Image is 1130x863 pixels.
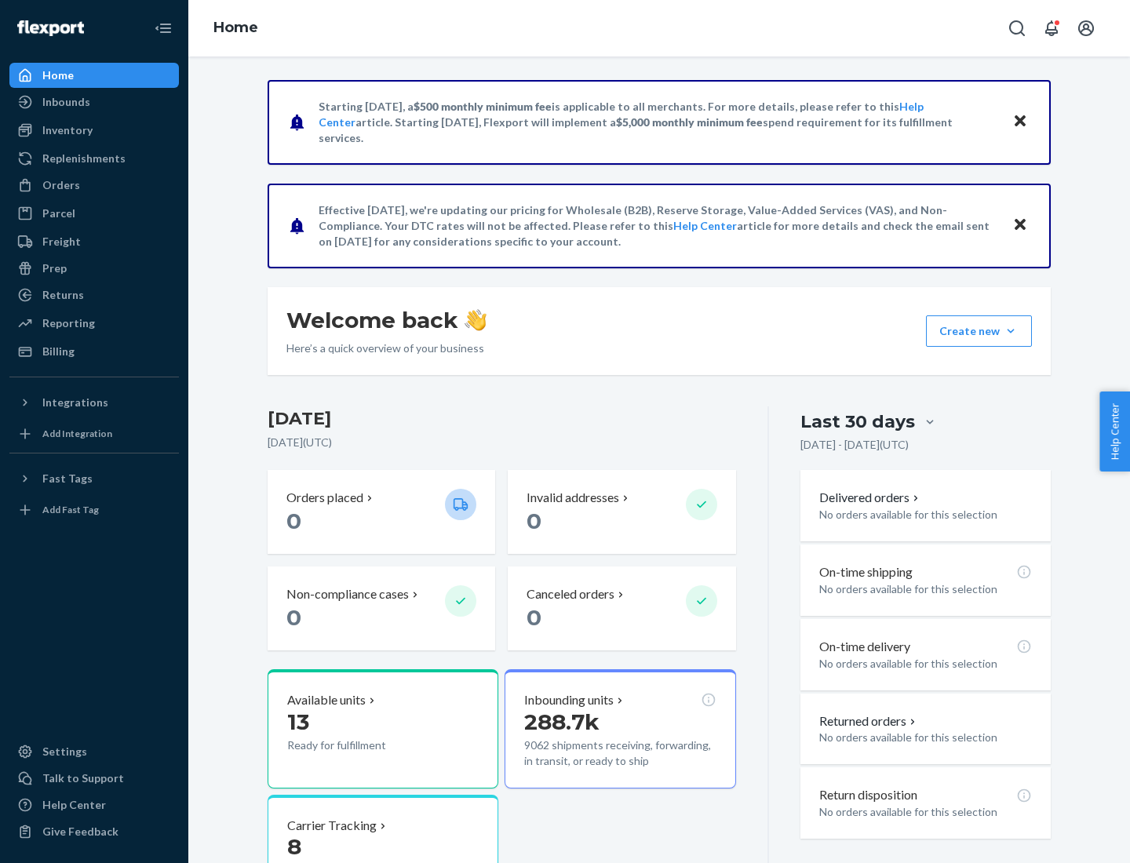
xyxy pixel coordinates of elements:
[286,340,487,356] p: Here’s a quick overview of your business
[9,311,179,336] a: Reporting
[1070,13,1102,44] button: Open account menu
[9,421,179,446] a: Add Integration
[505,669,735,788] button: Inbounding units288.7k9062 shipments receiving, forwarding, in transit, or ready to ship
[524,737,716,769] p: 9062 shipments receiving, forwarding, in transit, or ready to ship
[42,151,126,166] div: Replenishments
[9,466,179,491] button: Fast Tags
[1036,13,1067,44] button: Open notifications
[17,20,84,36] img: Flexport logo
[1001,13,1033,44] button: Open Search Box
[673,219,737,232] a: Help Center
[819,712,919,730] button: Returned orders
[9,390,179,415] button: Integrations
[286,585,409,603] p: Non-compliance cases
[287,708,309,735] span: 13
[527,489,619,507] p: Invalid addresses
[287,817,377,835] p: Carrier Tracking
[42,471,93,486] div: Fast Tags
[42,503,99,516] div: Add Fast Tag
[9,497,179,523] a: Add Fast Tag
[527,508,541,534] span: 0
[9,229,179,254] a: Freight
[42,315,95,331] div: Reporting
[9,339,179,364] a: Billing
[465,309,487,331] img: hand-wave emoji
[42,824,118,839] div: Give Feedback
[508,566,735,650] button: Canceled orders 0
[9,118,179,143] a: Inventory
[926,315,1032,347] button: Create new
[42,344,75,359] div: Billing
[9,792,179,817] a: Help Center
[819,507,1032,523] p: No orders available for this selection
[9,146,179,171] a: Replenishments
[9,739,179,764] a: Settings
[268,406,736,431] h3: [DATE]
[819,563,913,581] p: On-time shipping
[800,410,915,434] div: Last 30 days
[287,833,301,860] span: 8
[148,13,179,44] button: Close Navigation
[819,581,1032,597] p: No orders available for this selection
[287,691,366,709] p: Available units
[268,435,736,450] p: [DATE] ( UTC )
[9,173,179,198] a: Orders
[42,260,67,276] div: Prep
[319,202,997,249] p: Effective [DATE], we're updating our pricing for Wholesale (B2B), Reserve Storage, Value-Added Se...
[286,306,487,334] h1: Welcome back
[42,427,112,440] div: Add Integration
[42,94,90,110] div: Inbounds
[42,206,75,221] div: Parcel
[201,5,271,51] ol: breadcrumbs
[213,19,258,36] a: Home
[800,437,909,453] p: [DATE] - [DATE] ( UTC )
[527,585,614,603] p: Canceled orders
[42,770,124,786] div: Talk to Support
[9,63,179,88] a: Home
[42,67,74,83] div: Home
[286,508,301,534] span: 0
[319,99,997,146] p: Starting [DATE], a is applicable to all merchants. For more details, please refer to this article...
[1010,214,1030,237] button: Close
[819,786,917,804] p: Return disposition
[42,744,87,759] div: Settings
[524,691,614,709] p: Inbounding units
[1010,111,1030,133] button: Close
[42,234,81,249] div: Freight
[414,100,552,113] span: $500 monthly minimum fee
[819,638,910,656] p: On-time delivery
[819,489,922,507] button: Delivered orders
[9,256,179,281] a: Prep
[524,708,600,735] span: 288.7k
[42,287,84,303] div: Returns
[9,819,179,844] button: Give Feedback
[819,656,1032,672] p: No orders available for this selection
[1099,391,1130,472] button: Help Center
[287,737,432,753] p: Ready for fulfillment
[819,804,1032,820] p: No orders available for this selection
[9,201,179,226] a: Parcel
[9,89,179,115] a: Inbounds
[508,470,735,554] button: Invalid addresses 0
[42,797,106,813] div: Help Center
[268,566,495,650] button: Non-compliance cases 0
[268,669,498,788] button: Available units13Ready for fulfillment
[42,395,108,410] div: Integrations
[616,115,763,129] span: $5,000 monthly minimum fee
[286,489,363,507] p: Orders placed
[268,470,495,554] button: Orders placed 0
[286,604,301,631] span: 0
[42,122,93,138] div: Inventory
[9,282,179,308] a: Returns
[9,766,179,791] a: Talk to Support
[527,604,541,631] span: 0
[42,177,80,193] div: Orders
[819,730,1032,745] p: No orders available for this selection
